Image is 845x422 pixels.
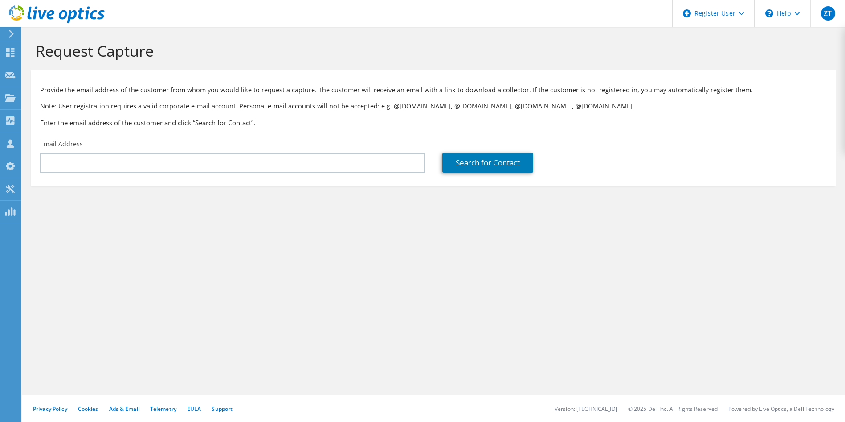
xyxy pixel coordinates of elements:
[40,140,83,149] label: Email Address
[765,9,773,17] svg: \n
[36,41,827,60] h1: Request Capture
[628,405,718,413] li: © 2025 Dell Inc. All Rights Reserved
[442,153,533,173] a: Search for Contact
[150,405,176,413] a: Telemetry
[40,101,827,111] p: Note: User registration requires a valid corporate e-mail account. Personal e-mail accounts will ...
[78,405,98,413] a: Cookies
[109,405,139,413] a: Ads & Email
[212,405,233,413] a: Support
[33,405,67,413] a: Privacy Policy
[40,118,827,128] h3: Enter the email address of the customer and click “Search for Contact”.
[40,85,827,95] p: Provide the email address of the customer from whom you would like to request a capture. The cust...
[821,6,835,21] span: ZT
[555,405,617,413] li: Version: [TECHNICAL_ID]
[728,405,834,413] li: Powered by Live Optics, a Dell Technology
[187,405,201,413] a: EULA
